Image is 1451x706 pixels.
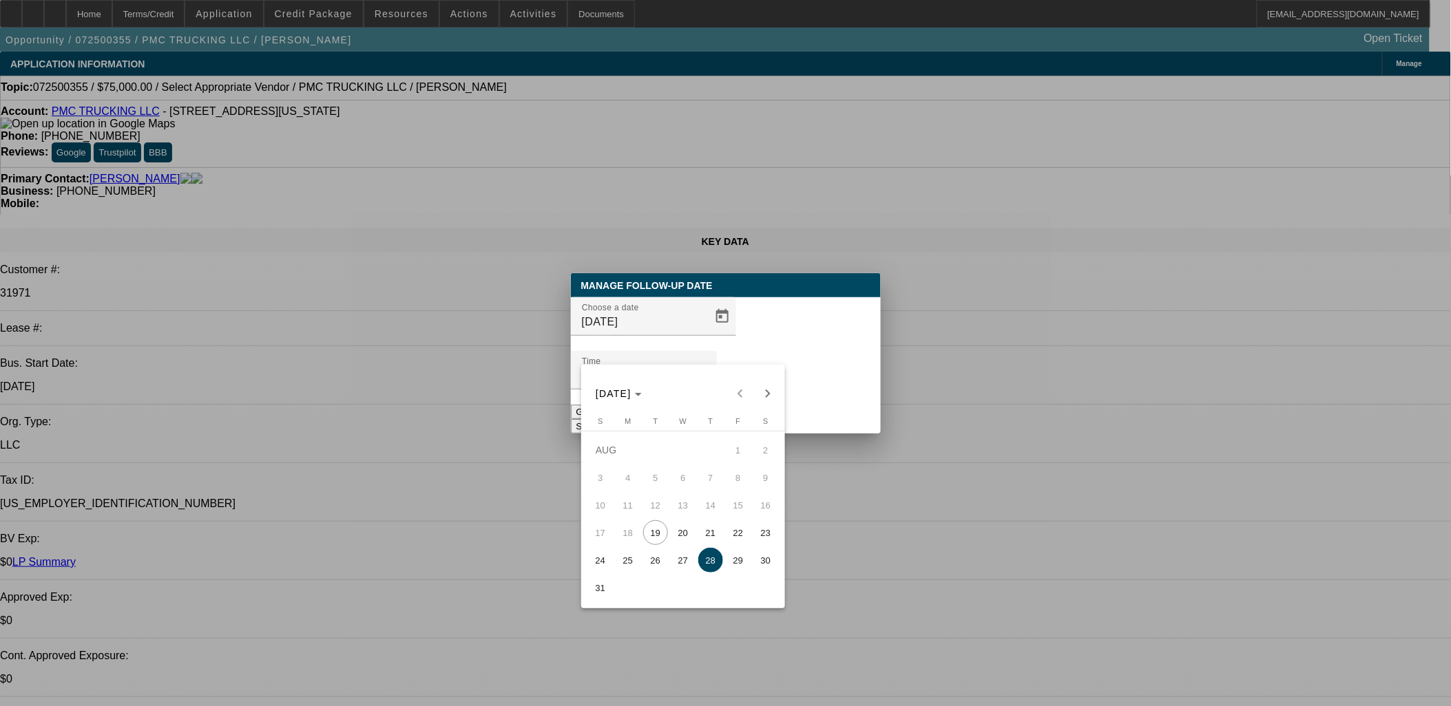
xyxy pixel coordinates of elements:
span: S [598,417,603,425]
button: August 14, 2025 [697,491,724,519]
button: August 25, 2025 [614,546,642,574]
button: August 24, 2025 [587,546,614,574]
span: 30 [753,548,778,573]
button: Next month [754,380,782,407]
span: 8 [726,465,751,490]
button: Choose month and year [590,381,647,406]
span: 11 [616,493,640,517]
span: 21 [698,520,723,545]
span: 25 [616,548,640,573]
button: August 27, 2025 [669,546,697,574]
button: August 2, 2025 [752,436,780,464]
span: 16 [753,493,778,517]
span: 26 [643,548,668,573]
button: August 16, 2025 [752,491,780,519]
span: 9 [753,465,778,490]
button: August 28, 2025 [697,546,724,574]
span: 24 [588,548,613,573]
span: 22 [726,520,751,545]
span: 28 [698,548,723,573]
td: AUG [587,436,724,464]
button: August 9, 2025 [752,464,780,491]
button: August 19, 2025 [642,519,669,546]
span: 29 [726,548,751,573]
span: 3 [588,465,613,490]
button: August 31, 2025 [587,574,614,601]
span: 4 [616,465,640,490]
span: 15 [726,493,751,517]
span: 10 [588,493,613,517]
button: August 8, 2025 [724,464,752,491]
span: T [709,417,713,425]
button: August 29, 2025 [724,546,752,574]
span: W [680,417,687,425]
button: August 26, 2025 [642,546,669,574]
span: 14 [698,493,723,517]
button: August 1, 2025 [724,436,752,464]
button: August 7, 2025 [697,464,724,491]
span: 7 [698,465,723,490]
button: August 4, 2025 [614,464,642,491]
span: M [625,417,631,425]
span: 27 [671,548,696,573]
span: 13 [671,493,696,517]
button: August 13, 2025 [669,491,697,519]
button: August 6, 2025 [669,464,697,491]
span: 2 [753,438,778,462]
span: 20 [671,520,696,545]
span: F [736,417,741,425]
span: 31 [588,575,613,600]
span: [DATE] [596,388,631,399]
button: August 15, 2025 [724,491,752,519]
span: 17 [588,520,613,545]
button: August 23, 2025 [752,519,780,546]
button: August 10, 2025 [587,491,614,519]
button: August 21, 2025 [697,519,724,546]
button: August 30, 2025 [752,546,780,574]
span: 1 [726,438,751,462]
span: 12 [643,493,668,517]
button: August 5, 2025 [642,464,669,491]
span: 19 [643,520,668,545]
span: 23 [753,520,778,545]
span: T [654,417,658,425]
span: S [763,417,768,425]
button: August 3, 2025 [587,464,614,491]
span: 6 [671,465,696,490]
span: 5 [643,465,668,490]
span: 18 [616,520,640,545]
button: August 22, 2025 [724,519,752,546]
button: August 12, 2025 [642,491,669,519]
button: August 17, 2025 [587,519,614,546]
button: August 18, 2025 [614,519,642,546]
button: August 20, 2025 [669,519,697,546]
button: August 11, 2025 [614,491,642,519]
